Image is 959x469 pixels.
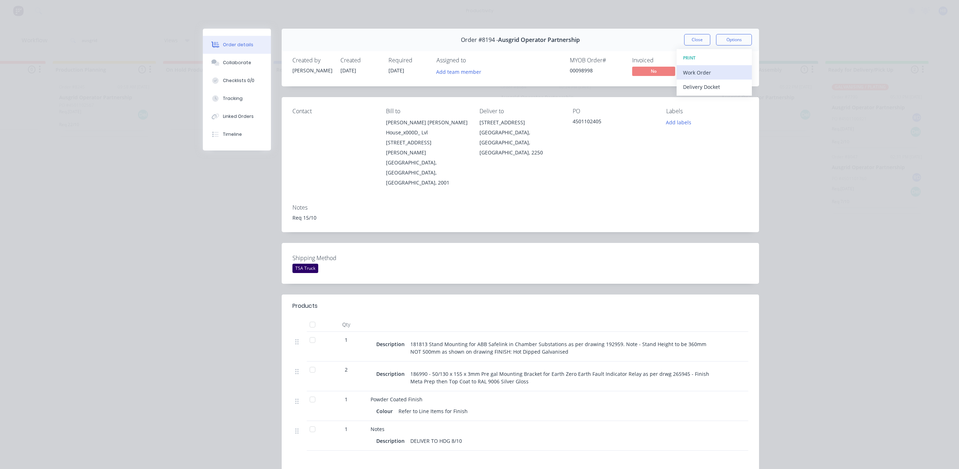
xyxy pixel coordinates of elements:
[203,90,271,107] button: Tracking
[479,118,562,128] div: [STREET_ADDRESS]
[292,214,748,221] div: Req 15/10
[479,128,562,158] div: [GEOGRAPHIC_DATA], [GEOGRAPHIC_DATA], [GEOGRAPHIC_DATA], 2250
[345,396,348,403] span: 1
[386,158,468,188] div: [GEOGRAPHIC_DATA], [GEOGRAPHIC_DATA], [GEOGRAPHIC_DATA], 2001
[376,339,407,349] div: Description
[716,34,752,46] button: Options
[479,118,562,158] div: [STREET_ADDRESS][GEOGRAPHIC_DATA], [GEOGRAPHIC_DATA], [GEOGRAPHIC_DATA], 2250
[203,125,271,143] button: Timeline
[223,77,254,84] div: Checklists 0/0
[340,67,356,74] span: [DATE]
[223,42,253,48] div: Order details
[386,108,468,115] div: Bill to
[436,67,485,76] button: Add team member
[683,53,745,63] div: PRINT
[388,67,404,74] span: [DATE]
[376,369,407,379] div: Description
[386,118,468,158] div: [PERSON_NAME] [PERSON_NAME] House_x000D_ Lvl [STREET_ADDRESS][PERSON_NAME]
[292,264,318,273] div: TSA Truck
[683,67,745,78] div: Work Order
[292,254,382,262] label: Shipping Method
[479,108,562,115] div: Deliver to
[203,72,271,90] button: Checklists 0/0
[223,95,243,102] div: Tracking
[371,396,423,403] span: Powder Coated Finish
[632,67,675,76] span: No
[386,118,468,188] div: [PERSON_NAME] [PERSON_NAME] House_x000D_ Lvl [STREET_ADDRESS][PERSON_NAME][GEOGRAPHIC_DATA], [GEO...
[292,302,318,310] div: Products
[433,67,485,76] button: Add team member
[388,57,428,64] div: Required
[292,108,374,115] div: Contact
[461,37,498,43] span: Order #8194 -
[662,118,695,127] button: Add labels
[632,57,686,64] div: Invoiced
[223,59,251,66] div: Collaborate
[407,369,717,387] div: 186990 - 50/130 x 155 x 3mm Pre gal Mounting Bracket for Earth Zero Earth Fault Indicator Relay a...
[436,57,508,64] div: Assigned to
[203,107,271,125] button: Linked Orders
[376,436,407,446] div: Description
[371,426,385,432] span: Notes
[325,317,368,332] div: Qty
[223,131,242,138] div: Timeline
[292,57,332,64] div: Created by
[573,118,655,128] div: 4501102405
[683,82,745,92] div: Delivery Docket
[573,108,655,115] div: PO
[498,37,580,43] span: Ausgrid Operator Partnership
[345,336,348,344] span: 1
[203,54,271,72] button: Collaborate
[345,425,348,433] span: 1
[345,366,348,373] span: 2
[376,406,396,416] div: Colour
[292,67,332,74] div: [PERSON_NAME]
[396,406,471,416] div: Refer to Line Items for Finish
[407,339,717,357] div: 181813 Stand Mounting for ABB Safelink in Chamber Substations as per drawing 192959. Note - Stand...
[203,36,271,54] button: Order details
[684,34,710,46] button: Close
[340,57,380,64] div: Created
[292,204,748,211] div: Notes
[570,67,624,74] div: 00098998
[570,57,624,64] div: MYOB Order #
[666,108,748,115] div: Labels
[407,436,465,446] div: DELIVER TO HDG 8/10
[223,113,254,120] div: Linked Orders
